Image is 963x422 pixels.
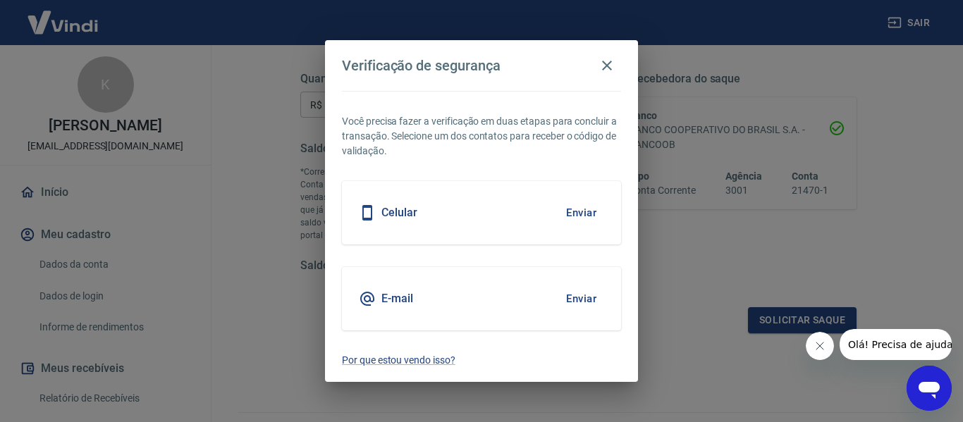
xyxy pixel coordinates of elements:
a: Por que estou vendo isso? [342,353,621,368]
iframe: Fechar mensagem [806,332,834,360]
h5: E-mail [381,292,413,306]
button: Enviar [558,198,604,228]
iframe: Botão para abrir a janela de mensagens [907,366,952,411]
button: Enviar [558,284,604,314]
h5: Celular [381,206,417,220]
p: Você precisa fazer a verificação em duas etapas para concluir a transação. Selecione um dos conta... [342,114,621,159]
span: Olá! Precisa de ajuda? [8,10,118,21]
h4: Verificação de segurança [342,57,501,74]
iframe: Mensagem da empresa [840,329,952,360]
